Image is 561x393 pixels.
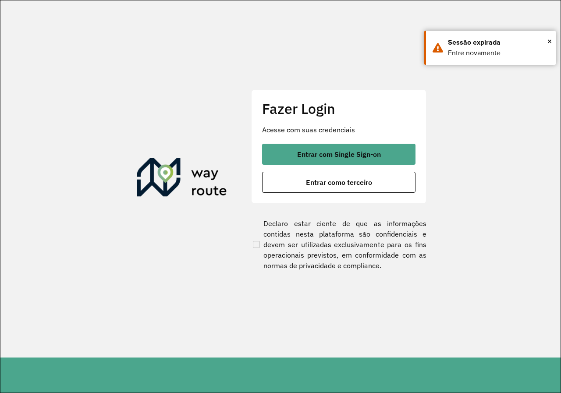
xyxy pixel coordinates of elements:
button: Close [547,35,552,48]
span: Entrar com Single Sign-on [297,151,381,158]
div: Sessão expirada [448,37,549,48]
img: Roteirizador AmbevTech [137,158,227,200]
label: Declaro estar ciente de que as informações contidas nesta plataforma são confidenciais e devem se... [251,218,426,271]
span: × [547,35,552,48]
span: Entrar como terceiro [306,179,372,186]
button: button [262,144,415,165]
button: button [262,172,415,193]
div: Entre novamente [448,48,549,58]
p: Acesse com suas credenciais [262,124,415,135]
h2: Fazer Login [262,100,415,117]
